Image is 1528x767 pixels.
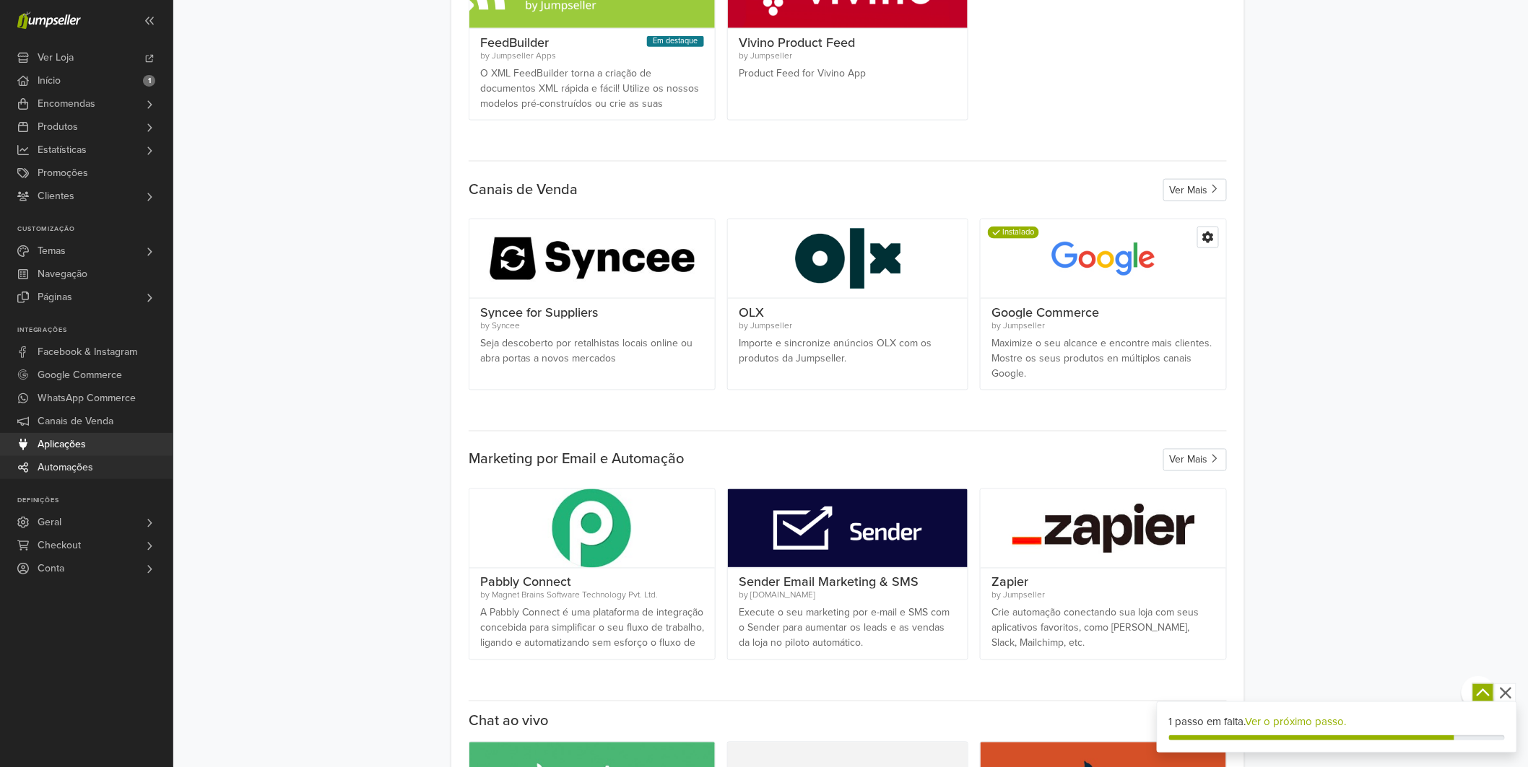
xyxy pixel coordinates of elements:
[739,35,855,51] span: Vivino Product Feed
[1163,449,1228,471] button: Ver Mais
[480,66,704,113] div: O XML FeedBuilder torna a criação de documentos XML rápida e fácil! Utilize os nossos modelos pré...
[991,336,1215,382] div: Maximize o seu alcance e encontre mais clientes. Mostre os seus produtos en múltiplos canais Google.
[739,304,764,320] span: OLX
[38,387,136,410] span: WhatsApp Commerce
[647,36,704,47] span: Em destaque
[480,304,598,320] span: Syncee for Suppliers
[739,574,919,590] span: Sender Email Marketing & SMS
[38,433,86,456] span: Aplicações
[991,319,1215,332] div: by Jumpseller
[38,185,74,208] span: Clientes
[38,69,61,92] span: Início
[38,341,137,364] span: Facebook & Instagram
[981,489,1226,659] a: Zapierby JumpsellerCrie automação conectando sua loja com seus aplicativos favoritos, como [PERSO...
[38,263,87,286] span: Navegação
[739,589,957,602] div: by [DOMAIN_NAME]
[480,574,571,590] span: Pabbly Connect
[143,75,155,87] span: 1
[38,410,113,433] span: Canais de Venda
[38,139,87,162] span: Estatísticas
[988,227,1039,240] div: Instalado
[17,496,173,505] p: Definições
[38,557,64,580] span: Conta
[38,162,88,185] span: Promoções
[991,605,1215,652] div: Crie automação conectando sua loja com seus aplicativos favoritos, como [PERSON_NAME], Slack, Mai...
[38,46,74,69] span: Ver Loja
[469,181,578,198] h5: Canais de Venda
[728,489,968,659] a: Sender Email Marketing & SMSby [DOMAIN_NAME]Execute o seu marketing por e-mail e SMS com o Sender...
[17,225,173,234] p: Customização
[480,336,704,382] div: Seja descoberto por retalhistas locais online ou abra portas a novos mercados
[469,451,684,468] h5: Marketing por Email e Automação
[480,605,704,652] div: A Pabbly Connect é uma plataforma de integração concebida para simplificar o seu fluxo de trabalh...
[38,286,72,309] span: Páginas
[469,219,715,390] a: Syncee for Suppliersby SynceeSeja descoberto por retalhistas locais online ou abra portas a novos...
[469,713,548,730] h5: Chat ao vivo
[739,66,957,113] div: Product Feed for Vivino App
[38,364,122,387] span: Google Commerce
[991,574,1028,590] span: Zapier
[38,92,95,115] span: Encomendas
[38,511,61,534] span: Geral
[991,589,1215,602] div: by Jumpseller
[480,589,704,602] div: by Magnet Brains Software Technology Pvt. Ltd.
[38,240,66,263] span: Temas
[1246,715,1347,728] a: Ver o próximo passo.
[480,49,704,62] div: by Jumpseller Apps
[38,456,93,479] span: Automações
[1163,179,1228,201] button: Ver Mais
[480,35,549,51] span: FeedBuilder
[739,605,957,652] div: Execute o seu marketing por e-mail e SMS com o Sender para aumentar os leads e as vendas da loja ...
[480,319,704,332] div: by Syncee
[38,534,81,557] span: Checkout
[739,319,957,332] div: by Jumpseller
[17,326,173,335] p: Integrações
[728,219,968,390] a: OLXby JumpsellerImporte e sincronize anúncios OLX com os produtos da Jumpseller.
[1169,714,1505,730] div: 1 passo em falta.
[991,304,1099,320] span: Google Commerce
[739,336,957,382] div: Importe e sincronize anúncios OLX com os produtos da Jumpseller.
[469,489,715,659] a: Pabbly Connectby Magnet Brains Software Technology Pvt. Ltd.A Pabbly Connect é uma plataforma de ...
[739,49,957,62] div: by Jumpseller
[981,219,1226,390] a: Google Commerceby JumpsellerMaximize o seu alcance e encontre mais clientes. Mostre os seus produ...
[38,115,78,139] span: Produtos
